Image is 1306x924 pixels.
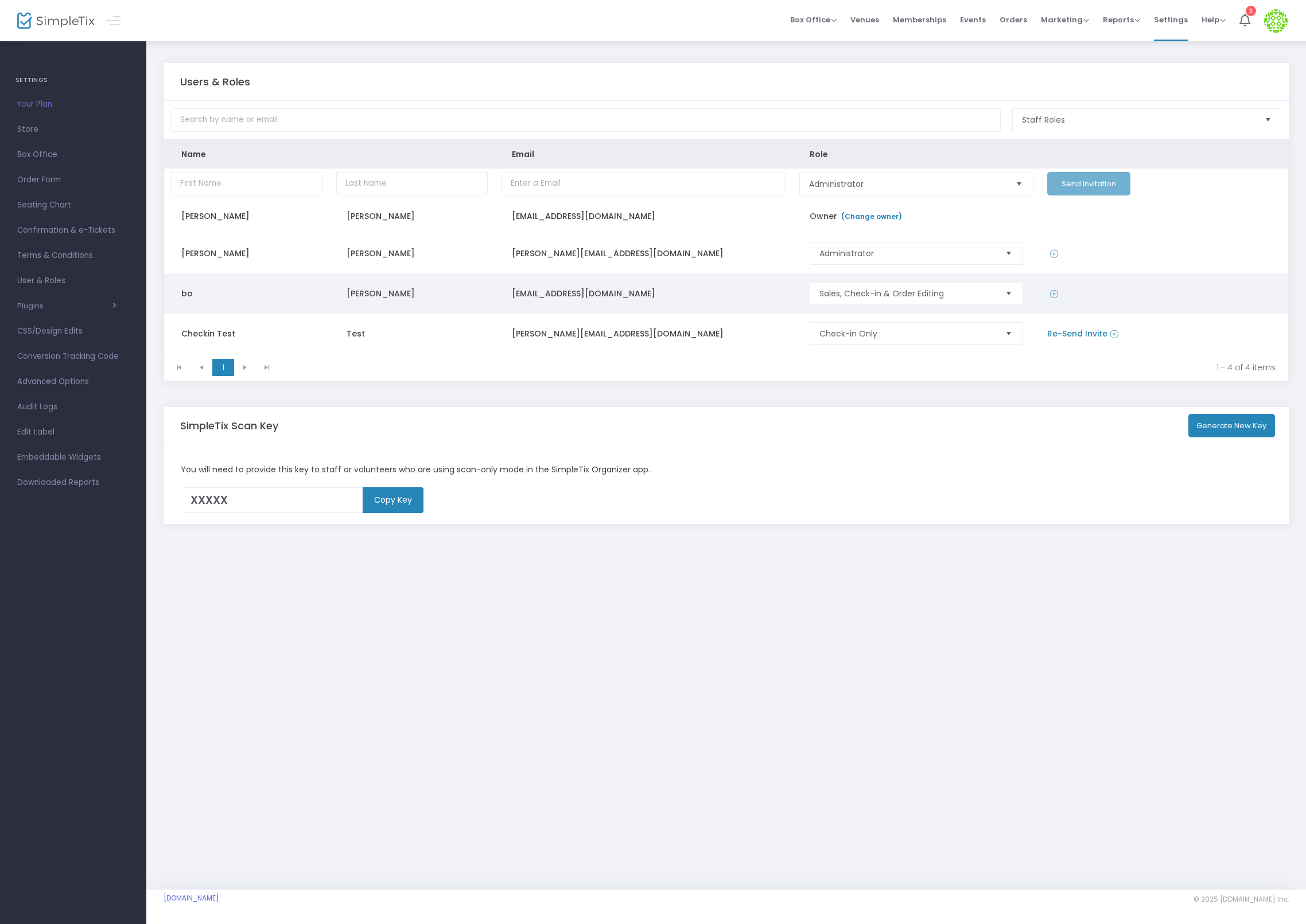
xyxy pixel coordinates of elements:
span: Edit Label [17,425,129,440]
span: Conversion Tracking Code [17,349,129,364]
span: Marketing [1041,14,1089,25]
span: Terms & Conditions [17,248,129,263]
span: Memberships [893,5,946,34]
td: [EMAIL_ADDRESS][DOMAIN_NAME] [495,199,792,233]
button: Plugins [17,302,116,311]
td: Checkin Test [164,314,329,354]
td: [PERSON_NAME] [164,233,329,273]
span: Administrator [819,248,995,259]
span: Reports [1103,14,1140,25]
kendo-pager-info: 1 - 4 of 4 items [286,362,1276,373]
span: Advanced Options [17,374,129,389]
span: Administrator [809,178,1005,190]
input: Enter a Email [502,172,786,195]
span: User & Roles [17,273,129,288]
span: Sales, Check-in & Order Editing [819,288,995,299]
span: Store [17,122,129,137]
span: Audit Logs [17,400,129,414]
button: Generate New Key [1188,414,1276,437]
span: Your Plan [17,97,129,112]
span: Page 1 [212,359,234,376]
span: Check-in Only [819,328,995,339]
td: [EMAIL_ADDRESS][DOMAIN_NAME] [495,273,792,314]
th: Email [495,140,792,169]
th: Name [164,140,329,169]
h5: SimpleTix Scan Key [180,420,278,432]
div: Data table [164,140,1288,354]
span: Embeddable Widgets [17,450,129,465]
span: Owner [810,210,905,222]
button: Select [1011,173,1027,195]
td: bo [164,273,329,314]
span: Downloaded Reports [17,475,129,490]
span: Events [960,5,986,34]
button: Select [1001,283,1017,304]
span: Venues [850,5,879,34]
button: Select [1001,323,1017,344]
span: Settings [1154,5,1188,34]
td: [PERSON_NAME] [329,273,495,314]
input: Last Name [336,172,488,195]
h4: SETTINGS [15,69,131,92]
input: Search by name or email [171,108,1001,132]
span: Help [1202,14,1226,25]
span: Seating Chart [17,198,129,213]
div: You will need to provide this key to staff or volunteers who are using scan-only mode in the Simp... [175,464,1278,476]
span: Staff Roles [1022,114,1256,126]
span: © 2025 [DOMAIN_NAME] Inc. [1194,895,1289,904]
td: [PERSON_NAME] [329,233,495,273]
span: CSS/Design Edits [17,324,129,339]
input: First Name [171,172,322,195]
span: Confirmation & e-Tickets [17,223,129,238]
a: [DOMAIN_NAME] [164,894,219,903]
td: [PERSON_NAME] [164,199,329,233]
td: [PERSON_NAME][EMAIL_ADDRESS][DOMAIN_NAME] [495,314,792,354]
m-button: Copy Key [363,487,423,513]
button: Select [1260,109,1276,131]
td: Test [329,314,495,354]
a: (Change owner) [840,212,902,221]
button: Select [1001,242,1017,264]
div: 1 [1246,6,1256,16]
a: Re-Send Invite [1047,328,1107,339]
th: Role [792,140,1040,169]
span: Order Form [17,173,129,187]
span: Box Office [790,14,837,25]
td: [PERSON_NAME][EMAIL_ADDRESS][DOMAIN_NAME] [495,233,792,273]
h5: Users & Roles [180,76,250,88]
span: Orders [1000,5,1027,34]
span: Box Office [17,147,129,162]
td: [PERSON_NAME] [329,199,495,233]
